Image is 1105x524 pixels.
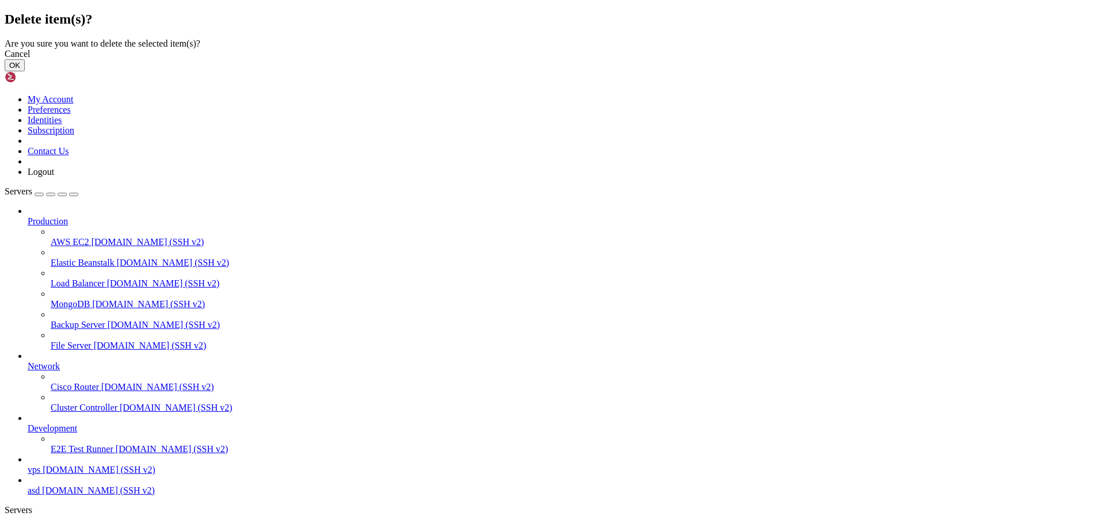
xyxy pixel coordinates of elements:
[28,361,1100,372] a: Network
[28,454,1100,475] li: vps [DOMAIN_NAME] (SSH v2)
[28,167,54,177] a: Logout
[28,115,62,125] a: Identities
[51,382,1100,392] a: Cisco Router [DOMAIN_NAME] (SSH v2)
[51,278,1100,289] a: Load Balancer [DOMAIN_NAME] (SSH v2)
[5,14,9,24] div: (0, 1)
[51,382,99,392] span: Cisco Router
[28,475,1100,496] li: asd [DOMAIN_NAME] (SSH v2)
[28,206,1100,351] li: Production
[28,465,40,475] span: vps
[51,258,1100,268] a: Elastic Beanstalk [DOMAIN_NAME] (SSH v2)
[51,330,1100,351] li: File Server [DOMAIN_NAME] (SSH v2)
[51,237,89,247] span: AWS EC2
[51,309,1100,330] li: Backup Server [DOMAIN_NAME] (SSH v2)
[51,227,1100,247] li: AWS EC2 [DOMAIN_NAME] (SSH v2)
[5,71,71,83] img: Shellngn
[51,403,117,412] span: Cluster Controller
[51,278,105,288] span: Load Balancer
[28,485,40,495] span: asd
[101,382,214,392] span: [DOMAIN_NAME] (SSH v2)
[28,216,1100,227] a: Production
[5,59,25,71] button: OK
[5,39,1100,49] div: Are you sure you want to delete the selected item(s)?
[51,320,105,330] span: Backup Server
[116,444,228,454] span: [DOMAIN_NAME] (SSH v2)
[28,351,1100,413] li: Network
[92,237,204,247] span: [DOMAIN_NAME] (SSH v2)
[107,278,220,288] span: [DOMAIN_NAME] (SSH v2)
[28,146,69,156] a: Contact Us
[28,413,1100,454] li: Development
[28,423,77,433] span: Development
[28,485,1100,496] a: asd [DOMAIN_NAME] (SSH v2)
[51,299,1100,309] a: MongoDB [DOMAIN_NAME] (SSH v2)
[42,485,155,495] span: [DOMAIN_NAME] (SSH v2)
[51,341,92,350] span: File Server
[5,186,78,196] a: Servers
[5,49,1100,59] div: Cancel
[94,341,207,350] span: [DOMAIN_NAME] (SSH v2)
[51,444,113,454] span: E2E Test Runner
[117,258,230,267] span: [DOMAIN_NAME] (SSH v2)
[92,299,205,309] span: [DOMAIN_NAME] (SSH v2)
[5,186,32,196] span: Servers
[28,465,1100,475] a: vps [DOMAIN_NAME] (SSH v2)
[51,403,1100,413] a: Cluster Controller [DOMAIN_NAME] (SSH v2)
[28,125,74,135] a: Subscription
[51,341,1100,351] a: File Server [DOMAIN_NAME] (SSH v2)
[51,392,1100,413] li: Cluster Controller [DOMAIN_NAME] (SSH v2)
[5,505,1100,515] div: Servers
[51,258,115,267] span: Elastic Beanstalk
[28,423,1100,434] a: Development
[43,465,155,475] span: [DOMAIN_NAME] (SSH v2)
[51,247,1100,268] li: Elastic Beanstalk [DOMAIN_NAME] (SSH v2)
[51,320,1100,330] a: Backup Server [DOMAIN_NAME] (SSH v2)
[108,320,220,330] span: [DOMAIN_NAME] (SSH v2)
[28,105,71,114] a: Preferences
[51,444,1100,454] a: E2E Test Runner [DOMAIN_NAME] (SSH v2)
[51,237,1100,247] a: AWS EC2 [DOMAIN_NAME] (SSH v2)
[51,434,1100,454] li: E2E Test Runner [DOMAIN_NAME] (SSH v2)
[5,5,955,14] x-row: ssh: connect to host [TECHNICAL_ID]: No route to host
[120,403,233,412] span: [DOMAIN_NAME] (SSH v2)
[51,268,1100,289] li: Load Balancer [DOMAIN_NAME] (SSH v2)
[28,216,68,226] span: Production
[28,361,60,371] span: Network
[51,289,1100,309] li: MongoDB [DOMAIN_NAME] (SSH v2)
[5,12,1100,27] h2: Delete item(s)?
[51,299,90,309] span: MongoDB
[28,94,74,104] a: My Account
[51,372,1100,392] li: Cisco Router [DOMAIN_NAME] (SSH v2)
